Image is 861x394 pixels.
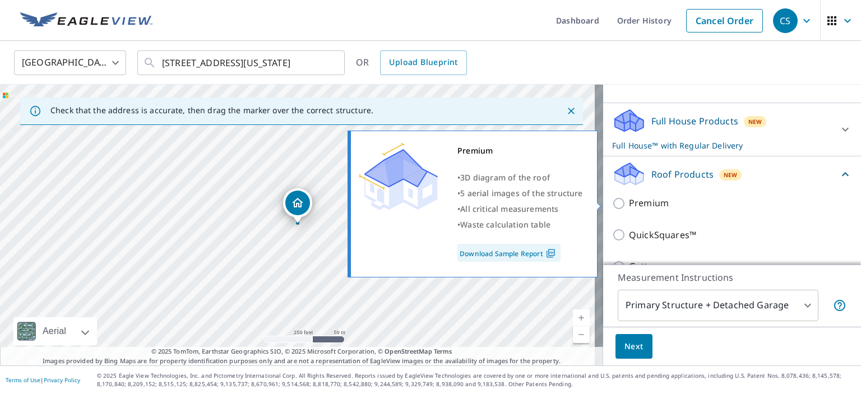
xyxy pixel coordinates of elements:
[651,114,738,128] p: Full House Products
[457,170,583,186] div: •
[359,143,438,210] img: Premium
[13,317,97,345] div: Aerial
[457,217,583,233] div: •
[39,317,70,345] div: Aerial
[629,196,669,210] p: Premium
[612,140,832,151] p: Full House™ with Regular Delivery
[434,347,452,355] a: Terms
[14,47,126,78] div: [GEOGRAPHIC_DATA]
[686,9,763,33] a: Cancel Order
[283,188,312,223] div: Dropped pin, building 1, Residential property, 453 S Wheeling St Oregon, OH 43616
[97,372,855,388] p: © 2025 Eagle View Technologies, Inc. and Pictometry International Corp. All Rights Reserved. Repo...
[543,248,558,258] img: Pdf Icon
[50,105,373,115] p: Check that the address is accurate, then drag the marker over the correct structure.
[460,188,582,198] span: 5 aerial images of the structure
[457,244,561,262] a: Download Sample Report
[724,170,738,179] span: New
[618,271,846,284] p: Measurement Instructions
[380,50,466,75] a: Upload Blueprint
[629,259,658,274] p: Gutter
[6,376,40,384] a: Terms of Use
[457,143,583,159] div: Premium
[151,347,452,356] span: © 2025 TomTom, Earthstar Geographics SIO, © 2025 Microsoft Corporation, ©
[612,108,852,151] div: Full House ProductsNewFull House™ with Regular Delivery
[748,117,762,126] span: New
[615,334,652,359] button: Next
[44,376,80,384] a: Privacy Policy
[6,377,80,383] p: |
[460,203,558,214] span: All critical measurements
[629,228,696,242] p: QuickSquares™
[564,104,578,118] button: Close
[651,168,714,181] p: Roof Products
[385,347,432,355] a: OpenStreetMap
[20,12,152,29] img: EV Logo
[460,219,550,230] span: Waste calculation table
[460,172,550,183] span: 3D diagram of the roof
[612,161,852,187] div: Roof ProductsNew
[457,201,583,217] div: •
[573,326,590,343] a: Current Level 17, Zoom Out
[573,309,590,326] a: Current Level 17, Zoom In
[773,8,798,33] div: CS
[162,47,322,78] input: Search by address or latitude-longitude
[618,290,818,321] div: Primary Structure + Detached Garage
[624,340,644,354] span: Next
[356,50,467,75] div: OR
[389,55,457,69] span: Upload Blueprint
[833,299,846,312] span: Your report will include the primary structure and a detached garage if one exists.
[457,186,583,201] div: •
